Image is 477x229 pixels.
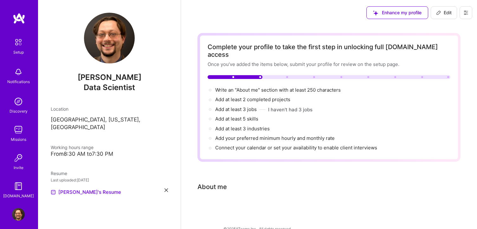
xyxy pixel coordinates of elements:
div: Missions [11,136,26,143]
span: Enhance my profile [373,10,422,16]
button: I haven't had 3 jobs [268,106,313,113]
div: Location [51,106,168,112]
div: null [431,6,457,19]
p: [GEOGRAPHIC_DATA], [US_STATE], [GEOGRAPHIC_DATA] [51,116,168,131]
a: [PERSON_NAME]'s Resume [51,188,121,196]
button: Edit [431,6,457,19]
img: Invite [12,152,25,164]
div: About me [197,182,227,192]
div: null [366,6,428,19]
span: Working hours range [51,145,93,150]
span: Add at least 5 skills [215,116,258,122]
i: icon SuggestedTeams [373,10,378,16]
span: Add at least 3 industries [215,126,270,132]
div: Notifications [7,78,30,85]
div: [DOMAIN_NAME] [3,193,34,199]
div: Tell us a little about yourself [197,182,227,192]
div: Once you’ve added the items below, submit your profile for review on the setup page. [208,61,450,68]
div: Setup [13,49,24,56]
div: Discovery [10,108,28,115]
div: Invite [14,164,23,171]
img: User Avatar [12,208,25,221]
img: teamwork [12,123,25,136]
span: Resume [51,171,67,176]
span: Add your preferred minimum hourly and monthly rate [215,135,335,141]
img: setup [12,36,25,49]
div: Complete your profile to take the first step in unlocking full [DOMAIN_NAME] access [208,43,450,58]
span: [PERSON_NAME] [51,73,168,82]
span: Data Scientist [84,83,135,92]
a: User Avatar [10,208,26,221]
img: User Avatar [84,13,135,63]
i: icon Close [164,188,168,192]
span: Add at least 3 jobs [215,106,257,112]
span: Connect your calendar or set your availability to enable client interviews [215,145,377,151]
img: bell [12,66,25,78]
span: Add at least 2 completed projects [215,96,290,102]
img: Resume [51,190,56,195]
img: logo [13,13,25,24]
div: From 8:30 AM to 7:30 PM [51,151,168,157]
img: guide book [12,180,25,193]
button: Enhance my profile [366,6,428,19]
div: Last uploaded: [DATE] [51,177,168,183]
span: Write an "About me" section with at least 250 characters [215,87,342,93]
img: discovery [12,95,25,108]
span: Edit [436,10,452,16]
